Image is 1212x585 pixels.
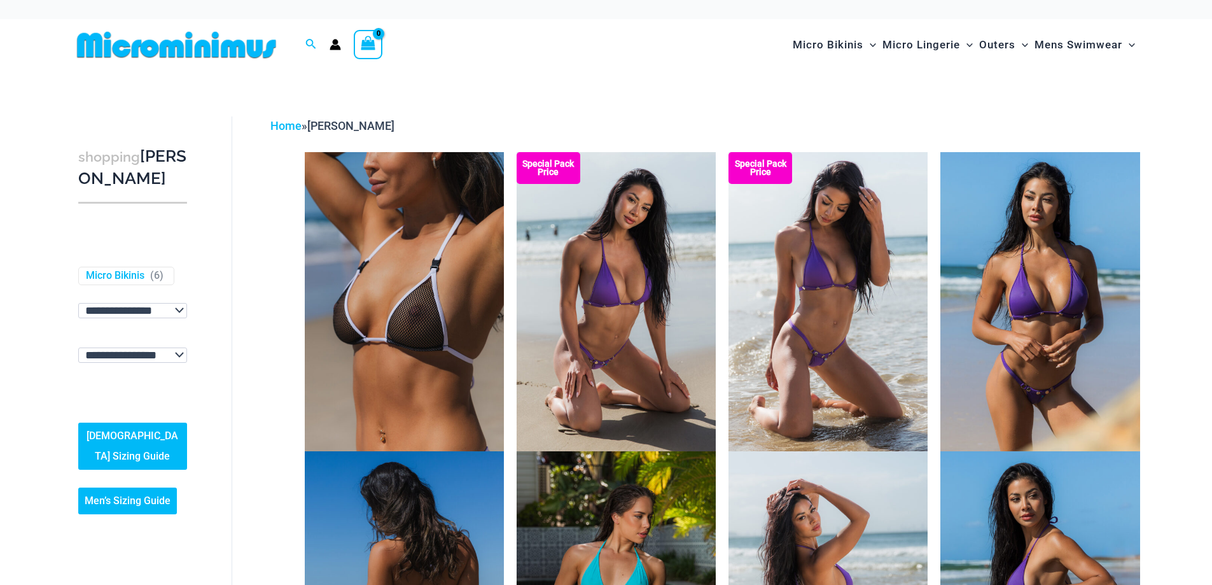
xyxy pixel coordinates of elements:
[517,160,580,176] b: Special Pack Price
[305,37,317,53] a: Search icon link
[86,269,144,283] a: Micro Bikinis
[517,152,716,451] img: Tight Rope Grape 319 Tri Top 4212 Micro Bottom 01
[940,152,1139,451] img: Tight Rope Grape 319 Tri Top 4212 Micro Bottom 05
[879,25,976,64] a: Micro LingerieMenu ToggleMenu Toggle
[960,29,973,61] span: Menu Toggle
[150,269,164,283] span: ( )
[1034,29,1122,61] span: Mens Swimwear
[78,348,187,363] select: wpc-taxonomy-pa_fabric-type-745987
[976,25,1031,64] a: OutersMenu ToggleMenu Toggle
[863,29,876,61] span: Menu Toggle
[788,24,1141,66] nav: Site Navigation
[307,119,394,132] span: [PERSON_NAME]
[270,119,302,132] a: Home
[793,29,863,61] span: Micro Bikinis
[78,149,140,165] span: shopping
[728,160,792,176] b: Special Pack Price
[354,30,383,59] a: View Shopping Cart, empty
[728,152,928,451] img: Tight Rope Grape 319 Tri Top 4212 Micro Bottom 02
[1015,29,1028,61] span: Menu Toggle
[1031,25,1138,64] a: Mens SwimwearMenu ToggleMenu Toggle
[78,423,187,470] a: [DEMOGRAPHIC_DATA] Sizing Guide
[78,303,187,318] select: wpc-taxonomy-pa_style-745986
[78,488,177,514] a: Men’s Sizing Guide
[979,29,1015,61] span: Outers
[790,25,879,64] a: Micro BikinisMenu ToggleMenu Toggle
[78,146,187,190] h3: [PERSON_NAME]
[270,119,394,132] span: »
[882,29,960,61] span: Micro Lingerie
[305,152,504,451] img: Tradewinds Ink and Ivory 317 Tri Top 01
[330,39,341,50] a: Account icon link
[154,269,160,281] span: 6
[1122,29,1135,61] span: Menu Toggle
[72,31,281,59] img: MM SHOP LOGO FLAT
